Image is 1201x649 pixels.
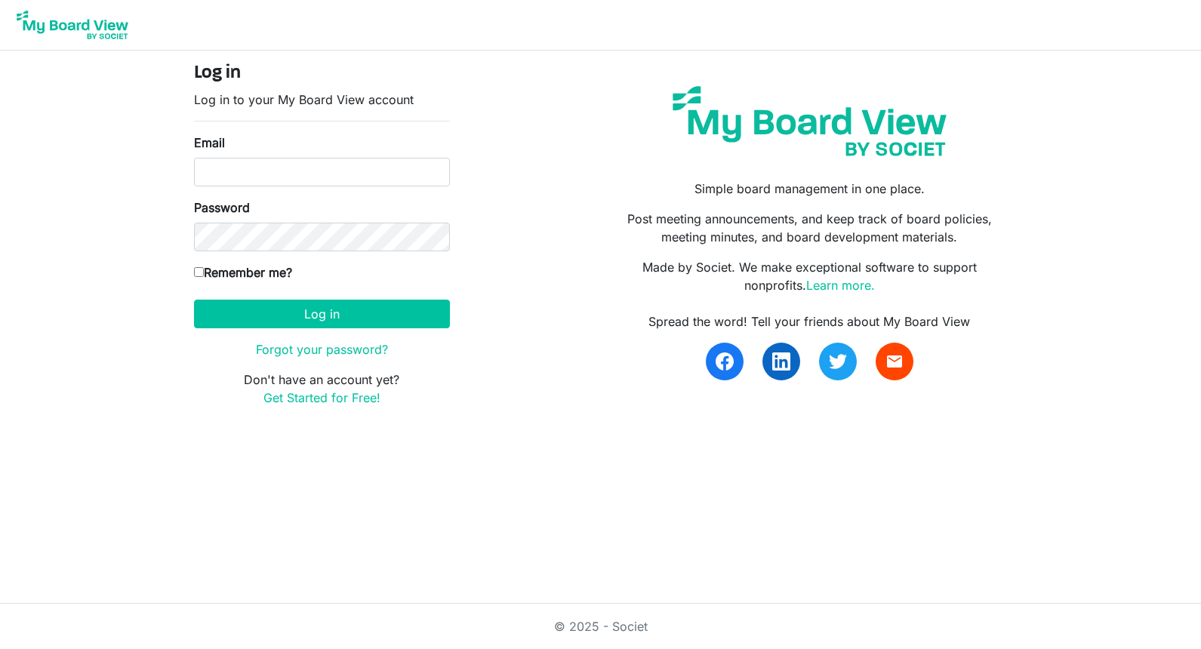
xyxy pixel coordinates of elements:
a: Learn more. [806,278,875,293]
label: Remember me? [194,263,292,281]
a: © 2025 - Societ [554,619,648,634]
img: My Board View Logo [12,6,133,44]
a: Forgot your password? [256,342,388,357]
span: email [885,352,904,371]
p: Log in to your My Board View account [194,91,450,109]
input: Remember me? [194,267,204,277]
img: twitter.svg [829,352,847,371]
div: Spread the word! Tell your friends about My Board View [611,312,1007,331]
img: my-board-view-societ.svg [661,75,958,168]
img: linkedin.svg [772,352,790,371]
h4: Log in [194,63,450,85]
a: email [876,343,913,380]
p: Made by Societ. We make exceptional software to support nonprofits. [611,258,1007,294]
a: Get Started for Free! [263,390,380,405]
p: Post meeting announcements, and keep track of board policies, meeting minutes, and board developm... [611,210,1007,246]
label: Password [194,198,250,217]
p: Simple board management in one place. [611,180,1007,198]
button: Log in [194,300,450,328]
p: Don't have an account yet? [194,371,450,407]
img: facebook.svg [716,352,734,371]
label: Email [194,134,225,152]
